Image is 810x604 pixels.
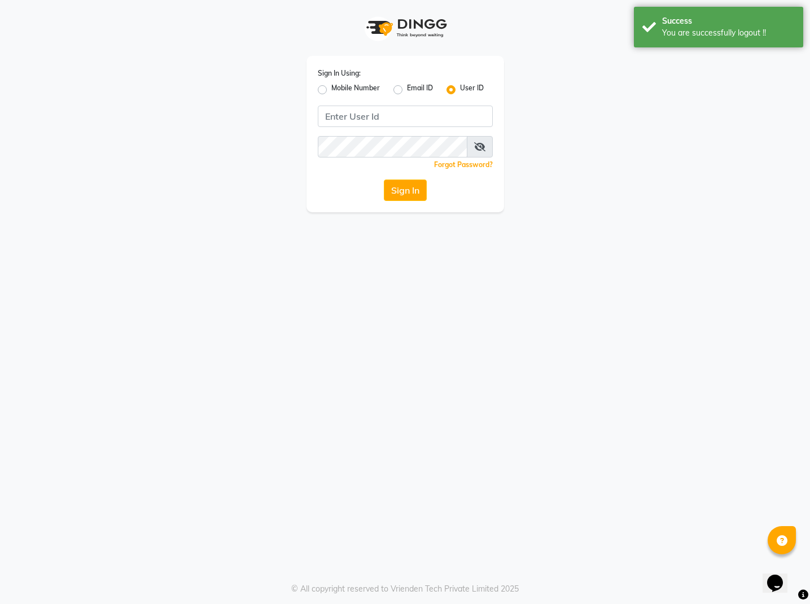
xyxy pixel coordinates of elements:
[318,68,361,78] label: Sign In Using:
[434,160,493,169] a: Forgot Password?
[763,559,799,593] iframe: chat widget
[460,83,484,97] label: User ID
[662,27,795,39] div: You are successfully logout !!
[360,11,450,45] img: logo1.svg
[331,83,380,97] label: Mobile Number
[318,106,493,127] input: Username
[384,180,427,201] button: Sign In
[318,136,467,157] input: Username
[407,83,433,97] label: Email ID
[662,15,795,27] div: Success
